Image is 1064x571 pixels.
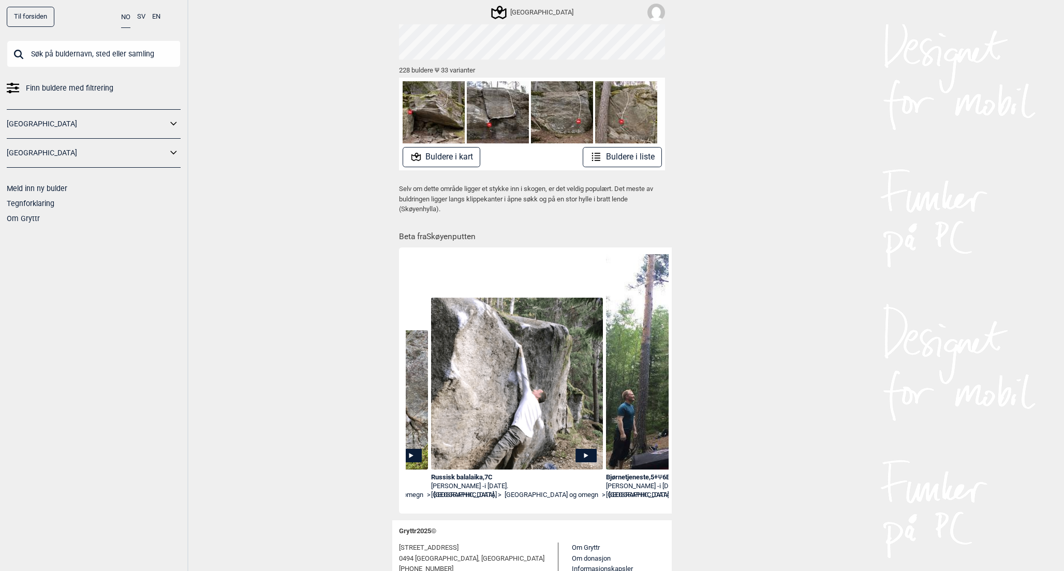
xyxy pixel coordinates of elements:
span: i [DATE]. [484,482,508,490]
span: > [498,491,501,500]
a: [GEOGRAPHIC_DATA] og omegn [505,491,598,500]
div: Gryttr 2025 © [399,520,665,543]
img: Bjorn Eidsvag 200518 [595,81,657,143]
a: Om donasjon [572,554,611,562]
a: [GEOGRAPHIC_DATA] [7,116,167,131]
div: [PERSON_NAME] - [606,482,778,491]
a: Om Gryttr [7,214,40,223]
div: 228 buldere Ψ 33 varianter [399,60,665,78]
input: Søk på buldernavn, sted eller samling [7,40,181,67]
img: User fallback1 [647,4,665,21]
a: Til forsiden [7,7,54,27]
button: SV [137,7,145,27]
span: [STREET_ADDRESS] [399,543,459,553]
span: Ψ [658,473,662,481]
div: [GEOGRAPHIC_DATA] [493,6,573,19]
span: i [DATE]. Foto: [PERSON_NAME] [659,482,750,490]
a: Tegnforklaring [7,199,54,208]
a: [GEOGRAPHIC_DATA] [7,145,167,160]
span: Finn buldere med filtrering [26,81,113,96]
span: > [427,491,431,500]
button: Buldere i liste [583,147,662,167]
img: Bjornetjeneste [606,254,778,483]
img: Bjorn og Bjorne 200410 [467,81,529,143]
a: Meld inn ny bulder [7,184,67,193]
button: EN [152,7,160,27]
a: Om Gryttr [572,544,600,551]
div: Bjørnetjeneste , 5+ 6B [606,473,778,482]
div: Russisk balalaika , 7C [431,473,603,482]
img: Madame Forte 200422 [403,81,465,143]
div: [PERSON_NAME] - [431,482,603,491]
span: > [602,491,605,500]
a: [GEOGRAPHIC_DATA] [606,491,669,500]
a: Finn buldere med filtrering [7,81,181,96]
img: Jorgen pa Russisk balalaika [431,298,603,470]
p: Selv om dette område ligger et stykke inn i skogen, er det veldig populært. Det meste av buldring... [399,184,665,214]
button: NO [121,7,130,28]
span: 0494 [GEOGRAPHIC_DATA], [GEOGRAPHIC_DATA] [399,553,544,564]
a: [GEOGRAPHIC_DATA] [431,491,494,500]
h1: Beta fra Skøyenputten [399,225,665,243]
img: Tung sigging 200421 [531,81,593,143]
button: Buldere i kart [403,147,481,167]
